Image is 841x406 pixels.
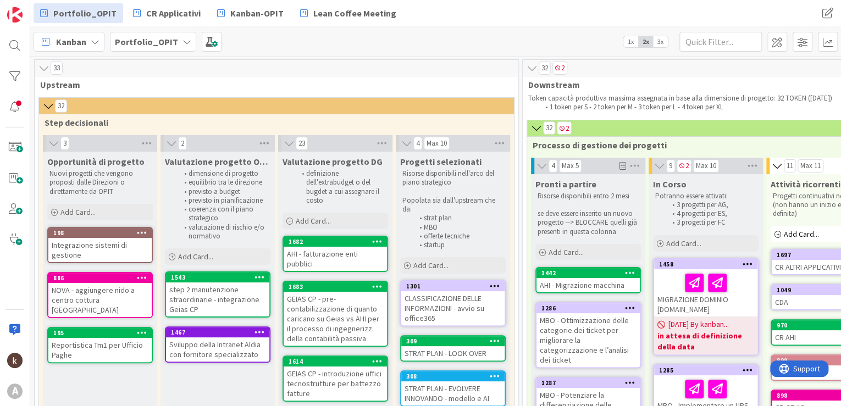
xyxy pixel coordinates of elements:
span: 9 [666,159,675,173]
div: 195 [48,328,152,338]
span: CR Applicativi [146,7,201,20]
a: 1458MIGRAZIONE DOMINIO [DOMAIN_NAME][DATE] By kanban...in attesa di definizione della data [653,258,759,355]
div: 1682 [289,238,387,246]
div: 1682AHI - fatturazione enti pubblici [284,237,387,271]
span: 32 [543,121,555,135]
span: Add Card... [549,247,584,257]
li: coerenza con il piano strategico [178,205,269,223]
a: 1683GEIAS CP - pre-contabilizzazione di quanto caricano su Geias vs AHI per il processo di ingegn... [283,281,388,347]
span: 3x [653,36,668,47]
li: previsto in pianificazione [178,196,269,205]
div: 1287 [541,379,640,387]
div: 308 [401,371,505,381]
div: 1287 [536,378,640,388]
div: 1543step 2 manutenzione straordinarie - integrazione Geias CP [166,272,269,316]
a: 1286MBO - Ottimizzazione delle categorie dei ticket per migliorare la categorizzazione e l’analis... [535,302,641,368]
span: 33 [51,62,63,75]
a: 1614GEIAS CP - introduzione uffici tecnostrutture per battezzo fatture [283,355,388,402]
div: 1682 [284,237,387,247]
li: 3 progetti per FC [666,218,757,227]
span: Opportunità di progetto [47,156,145,167]
span: Step decisionali [45,117,500,128]
div: 1467 [166,327,269,337]
li: 4 progetti per ES, [666,209,757,218]
span: Add Card... [178,252,213,262]
span: Progetti selezionati [400,156,482,167]
span: 2 [677,159,691,173]
div: 1614 [289,358,387,365]
div: 1458 [659,260,757,268]
a: 309STRAT PLAN - LOOK OVER [400,335,506,361]
b: in attesa di definizione della data [657,330,754,352]
span: 1x [623,36,638,47]
div: 1285 [654,365,757,375]
div: MBO - Ottimizzazione delle categorie dei ticket per migliorare la categorizzazione e l’analisi de... [536,313,640,367]
div: STRAT PLAN - EVOLVERE INNOVANDO - modello e AI [401,381,505,405]
div: 1442 [541,269,640,277]
span: Add Card... [296,216,331,226]
span: Add Card... [784,229,819,239]
a: Kanban-OPIT [211,3,290,23]
span: Add Card... [666,238,701,248]
div: 1614 [284,357,387,366]
li: startup [413,241,504,249]
img: kh [7,353,23,368]
p: se deve essere inserito un nuovo progetto --> BLOCCARE quelli già presenti in questa colonna [538,209,639,236]
div: GEIAS CP - introduzione uffici tecnostrutture per battezzo fatture [284,366,387,401]
div: 1442AHI - Migrazione macchina [536,268,640,292]
div: Integrazione sistemi di gestione [48,238,152,262]
a: 1467Sviluppo della Intranet Aldia con fornitore specializzato [165,326,270,363]
span: Valutazione progetto OPIT [165,156,270,167]
div: 198 [48,228,152,238]
div: 1286MBO - Ottimizzazione delle categorie dei ticket per migliorare la categorizzazione e l’analis... [536,303,640,367]
span: 2 [178,137,187,150]
input: Quick Filter... [679,32,762,52]
div: 198Integrazione sistemi di gestione [48,228,152,262]
p: Risorse disponibili nell'arco del piano strategico [402,169,504,187]
div: AHI - Migrazione macchina [536,278,640,292]
div: Max 10 [696,163,716,169]
span: Upstream [40,79,505,90]
div: 308 [406,372,505,380]
span: Valutazione progetto DG [283,156,383,167]
div: 1458MIGRAZIONE DOMINIO [DOMAIN_NAME] [654,259,757,316]
div: 886 [53,274,152,282]
div: Max 11 [800,163,821,169]
div: AHI - fatturazione enti pubblici [284,247,387,271]
div: GEIAS CP - pre-contabilizzazione di quanto caricano su Geias vs AHI per il processo di ingegneriz... [284,292,387,346]
div: 1683 [289,283,387,291]
div: 1286 [541,304,640,312]
span: Add Card... [413,260,449,270]
span: 23 [296,137,308,150]
div: Sviluppo della Intranet Aldia con fornitore specializzato [166,337,269,361]
span: 2x [638,36,653,47]
span: 32 [539,62,551,75]
span: 3 [60,137,69,150]
div: 1543 [171,274,269,281]
p: Popolata sia dall'upstream che da: [402,196,504,214]
span: 11 [784,159,796,173]
span: Add Card... [60,207,96,217]
li: previsto a budget [178,187,269,196]
div: 195 [53,329,152,337]
a: 198Integrazione sistemi di gestione [47,227,153,263]
li: valutazione di rischio e/o normativo [178,223,269,241]
div: Max 10 [427,141,447,146]
div: MIGRAZIONE DOMINIO [DOMAIN_NAME] [654,269,757,316]
span: Kanban [56,35,86,48]
div: 309 [401,336,505,346]
div: 1442 [536,268,640,278]
div: Max 5 [562,163,579,169]
span: Lean Coffee Meeting [313,7,396,20]
p: Risorse disponibili entro 2 mesi [538,192,639,201]
span: 2 [552,62,567,75]
div: 886NOVA - aggiungere nido a centro cottura [GEOGRAPHIC_DATA] [48,273,152,317]
div: 1467 [171,329,269,336]
a: Lean Coffee Meeting [294,3,403,23]
span: 4 [413,137,422,150]
span: [DATE] By kanban... [668,319,729,330]
a: 886NOVA - aggiungere nido a centro cottura [GEOGRAPHIC_DATA] [47,272,153,318]
div: 1458 [654,259,757,269]
span: 4 [549,159,557,173]
div: NOVA - aggiungere nido a centro cottura [GEOGRAPHIC_DATA] [48,283,152,317]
